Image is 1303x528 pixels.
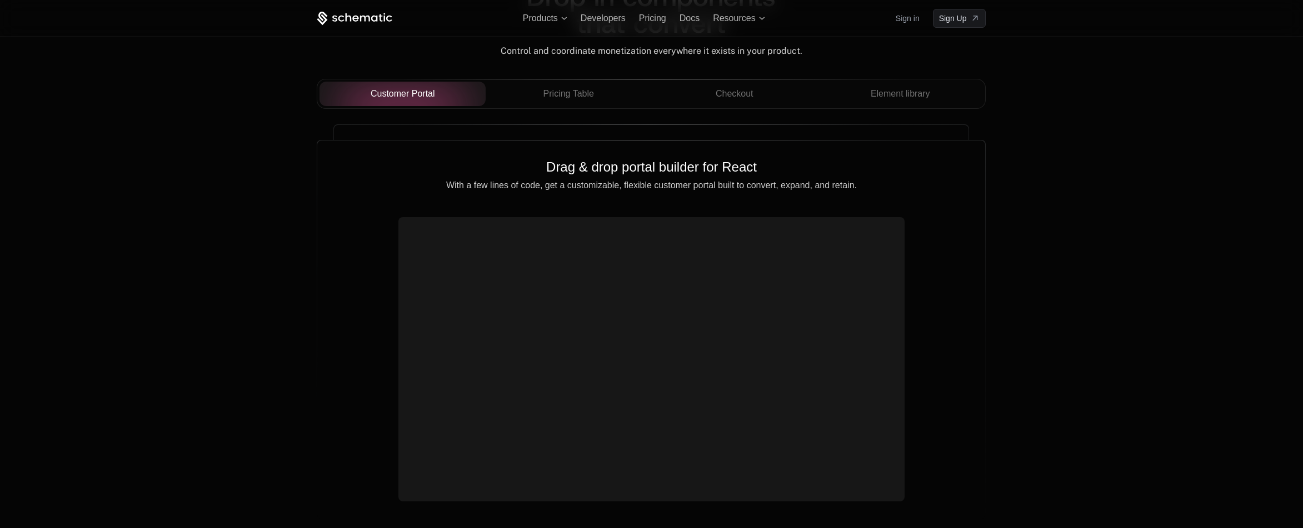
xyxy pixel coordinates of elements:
a: [object Object] [933,9,986,28]
a: Docs [680,13,700,23]
button: Pricing Table [486,82,652,106]
button: Element library [817,82,984,106]
span: Sign Up [939,13,967,24]
span: Customer Portal [371,87,435,100]
button: Checkout [651,82,817,106]
p: With a few lines of code, get a customizable, flexible customer portal built to convert, expand, ... [335,180,967,190]
span: Element library [871,87,930,100]
span: Pricing Table [543,87,594,100]
button: Customer Portal [319,82,486,106]
h2: Drag & drop portal builder for React [335,158,967,176]
span: Checkout [716,87,753,100]
span: Resources [713,13,755,23]
a: Pricing [639,13,666,23]
span: Products [523,13,558,23]
a: Developers [581,13,626,23]
span: Control and coordinate monetization everywhere it exists in your product. [501,46,802,56]
a: Sign in [896,9,920,27]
